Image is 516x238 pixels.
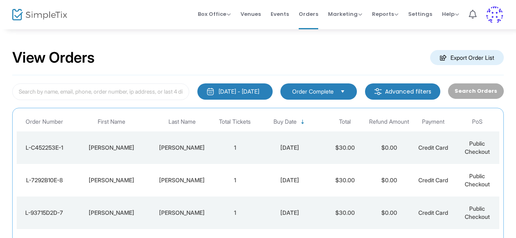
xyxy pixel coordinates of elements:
td: 1 [213,131,257,164]
m-button: Export Order List [430,50,504,65]
span: Order Complete [292,87,334,96]
div: Robles [153,144,211,152]
span: Public Checkout [465,140,490,155]
div: L-7292B10E-8 [19,176,70,184]
span: Venues [241,4,261,24]
td: $0.00 [367,131,411,164]
div: 8/12/2025 [259,209,321,217]
div: L-93715D2D-7 [19,209,70,217]
th: Refund Amount [367,112,411,131]
span: Box Office [198,10,231,18]
div: Celeste [74,144,149,152]
input: Search by name, email, phone, order number, ip address, or last 4 digits of card [12,83,189,100]
span: Credit Card [418,177,448,183]
div: Adrian [74,209,149,217]
div: 8/12/2025 [259,176,321,184]
button: Select [337,87,348,96]
span: Events [271,4,289,24]
span: Public Checkout [465,172,490,188]
th: Total [323,112,367,131]
div: Baltazar [153,209,211,217]
span: Payment [422,118,444,125]
td: 1 [213,164,257,197]
td: $0.00 [367,197,411,229]
td: $30.00 [323,131,367,164]
span: PoS [472,118,483,125]
span: Orders [299,4,318,24]
span: First Name [98,118,125,125]
div: 8/12/2025 [259,144,321,152]
div: Tabayoyong [153,176,211,184]
td: $0.00 [367,164,411,197]
td: $30.00 [323,164,367,197]
m-button: Advanced filters [365,83,440,100]
span: Credit Card [418,144,448,151]
span: Sortable [300,119,306,125]
span: Last Name [168,118,196,125]
span: Help [442,10,459,18]
span: Settings [408,4,432,24]
span: Credit Card [418,209,448,216]
span: Reports [372,10,398,18]
div: Joel [74,176,149,184]
span: Buy Date [273,118,297,125]
button: [DATE] - [DATE] [197,83,273,100]
span: Public Checkout [465,205,490,220]
img: monthly [206,87,214,96]
img: filter [374,87,382,96]
span: Order Number [26,118,63,125]
h2: View Orders [12,49,95,67]
span: Marketing [328,10,362,18]
td: 1 [213,197,257,229]
td: $30.00 [323,197,367,229]
div: L-C452253E-1 [19,144,70,152]
div: [DATE] - [DATE] [219,87,259,96]
th: Total Tickets [213,112,257,131]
